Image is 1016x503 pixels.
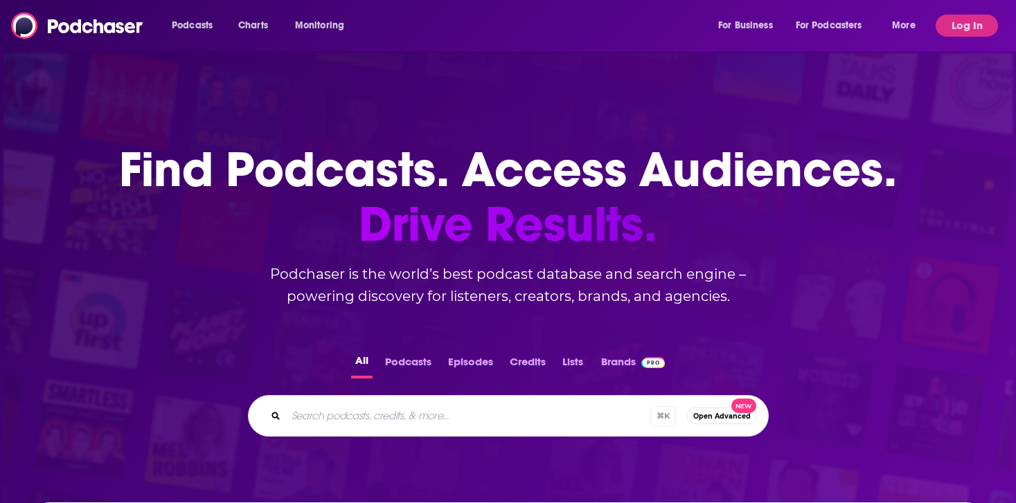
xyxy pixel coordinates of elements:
button: open menu [882,15,933,37]
button: Credits [506,351,550,378]
a: BrandsPodchaser Pro [601,351,666,378]
span: Charts [238,16,268,35]
button: Log In [936,15,998,37]
img: Podchaser Pro [641,357,666,368]
span: For Podcasters [796,16,862,35]
img: Podchaser - Follow, Share and Rate Podcasts [11,12,144,39]
button: Podcasts [381,351,436,378]
button: open menu [708,15,790,37]
span: Podcasts [172,16,213,35]
input: Search podcasts, credits, & more... [286,405,650,427]
button: Lists [558,351,587,378]
button: Open AdvancedNew [687,408,757,424]
button: Episodes [444,351,497,378]
span: For Business [718,16,773,35]
button: open menu [162,15,231,37]
span: New [731,399,756,413]
button: All [351,351,373,378]
span: Monitoring [295,16,344,35]
button: open menu [285,15,362,37]
a: Charts [229,15,276,37]
span: ⌘ K [650,406,676,426]
h2: Podchaser is the world’s best podcast database and search engine – powering discovery for listene... [231,263,785,307]
div: Search podcasts, credits, & more... [248,395,769,437]
span: Drive Results. [119,197,897,252]
h1: Find Podcasts. Access Audiences. [119,143,897,252]
span: More [892,16,916,35]
button: open menu [787,15,882,37]
span: Open Advanced [693,412,751,420]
